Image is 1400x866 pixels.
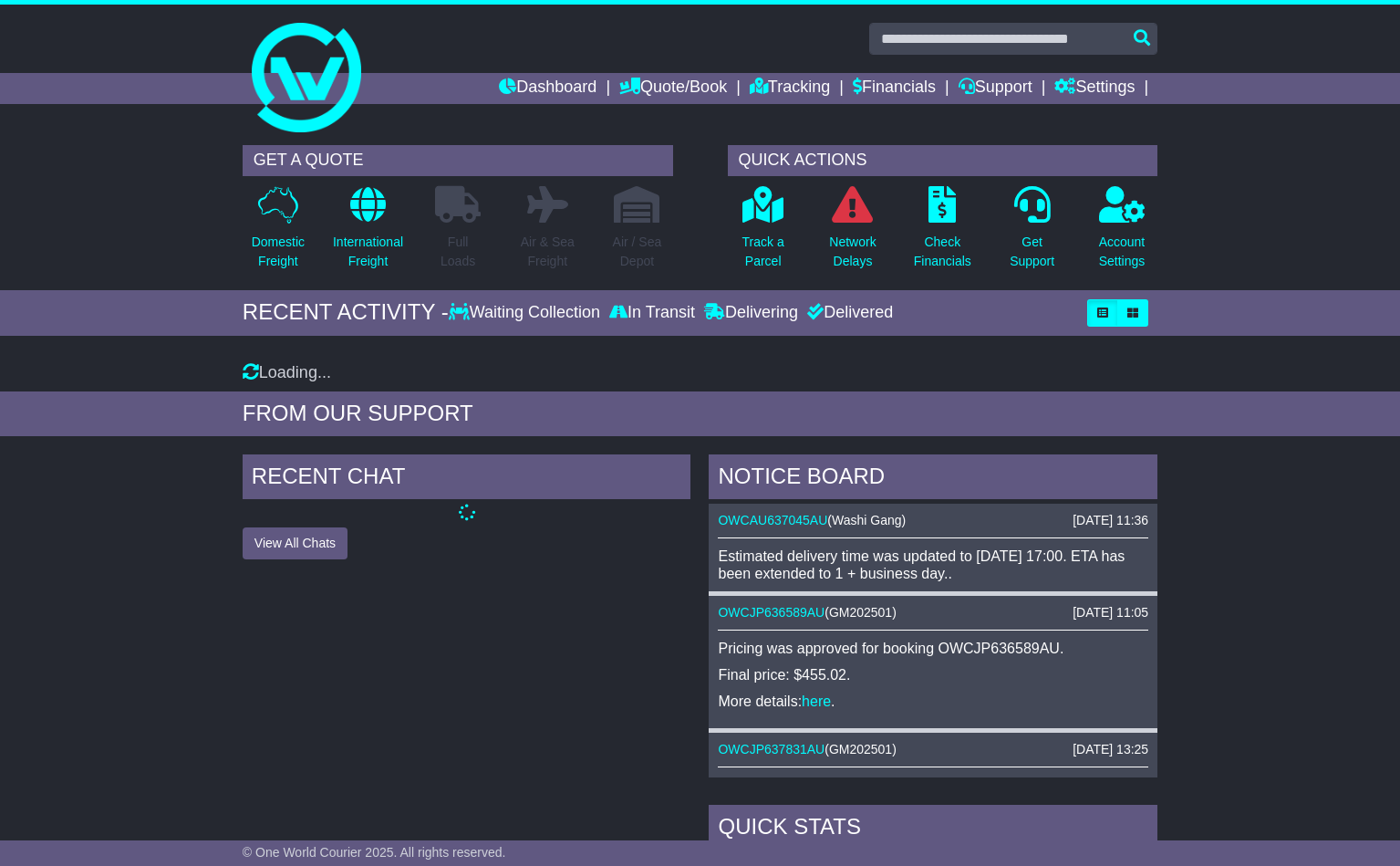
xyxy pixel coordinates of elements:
[243,145,673,176] div: GET A QUOTE
[718,605,1148,621] div: ( )
[243,363,1157,383] div: Loading...
[1073,742,1148,757] div: [DATE] 13:25
[709,805,1157,854] div: Quick Stats
[243,299,449,326] div: RECENT ACTIVITY -
[802,694,831,709] a: here
[718,693,1148,710] p: More details: .
[1099,233,1146,271] p: Account Settings
[1054,73,1135,104] a: Settings
[619,73,727,104] a: Quote/Book
[333,233,403,271] p: International Freight
[913,185,972,281] a: CheckFinancials
[750,73,830,104] a: Tracking
[700,303,803,323] div: Delivering
[718,640,1148,657] p: Pricing was approved for booking OWCJP636589AU.
[251,185,306,281] a: DomesticFreight
[1073,513,1148,528] div: [DATE] 11:36
[499,73,596,104] a: Dashboard
[829,742,892,756] span: GM202501
[252,233,305,271] p: Domestic Freight
[853,73,936,104] a: Financials
[521,233,575,271] p: Air & Sea Freight
[718,513,1148,528] div: ( )
[332,185,404,281] a: InternationalFreight
[243,454,691,504] div: RECENT CHAT
[728,145,1158,176] div: QUICK ACTIONS
[605,303,700,323] div: In Transit
[829,233,876,271] p: Network Delays
[718,666,1148,683] p: Final price: $455.02.
[718,742,1148,757] div: ( )
[718,605,824,620] a: OWCJP636589AU
[243,527,347,559] button: View All Chats
[709,454,1157,504] div: NOTICE BOARD
[435,233,481,271] p: Full Loads
[1098,185,1146,281] a: AccountSettings
[1073,605,1148,621] div: [DATE] 11:05
[613,233,662,271] p: Air / Sea Depot
[718,742,824,756] a: OWCJP637831AU
[803,303,893,323] div: Delivered
[832,513,902,527] span: Washi Gang
[742,233,784,271] p: Track a Parcel
[243,401,1157,427] div: FROM OUR SUPPORT
[449,303,605,323] div: Waiting Collection
[829,605,892,620] span: GM202501
[1009,185,1055,281] a: GetSupport
[718,777,1148,794] p: Pricing was approved for booking OWCJP637831AU.
[914,233,971,271] p: Check Financials
[959,73,1032,104] a: Support
[741,185,785,281] a: Track aParcel
[718,513,827,527] a: OWCAU637045AU
[243,845,506,860] span: © One World Courier 2025. All rights reserved.
[718,548,1148,582] div: Estimated delivery time was updated to [DATE] 17:00. ETA has been extended to 1 + business day..
[828,185,876,281] a: NetworkDelays
[1010,233,1054,271] p: Get Support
